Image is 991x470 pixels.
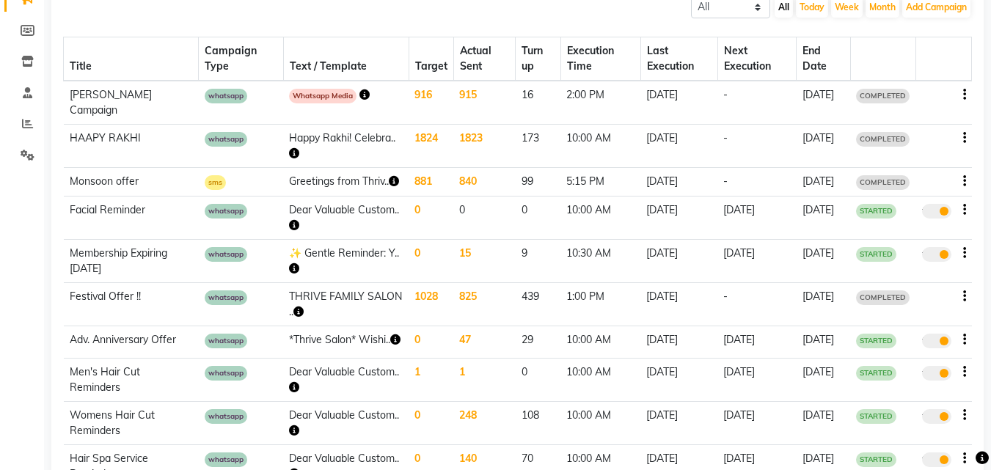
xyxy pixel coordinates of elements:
[640,326,717,359] td: [DATE]
[856,290,910,305] span: COMPLETED
[409,125,453,168] td: 1824
[922,366,951,381] label: true
[640,168,717,197] td: [DATE]
[797,197,851,240] td: [DATE]
[640,125,717,168] td: [DATE]
[409,197,453,240] td: 0
[856,132,910,147] span: COMPLETED
[205,132,247,147] span: whatsapp
[64,37,199,81] th: Title
[453,401,516,444] td: 248
[922,247,951,262] label: true
[205,366,247,381] span: whatsapp
[560,81,640,125] td: 2:00 PM
[283,168,409,197] td: Greetings from Thriv..
[64,401,199,444] td: Womens Hair Cut Reminders
[797,37,851,81] th: End Date
[283,326,409,359] td: *Thrive Salon* Wishi..
[922,409,951,424] label: true
[64,125,199,168] td: HAAPY RAKHI
[560,326,640,359] td: 10:00 AM
[453,81,516,125] td: 915
[717,283,796,326] td: -
[283,125,409,168] td: Happy Rakhi! Celebra..
[205,89,247,103] span: whatsapp
[453,240,516,283] td: 15
[797,81,851,125] td: [DATE]
[64,197,199,240] td: Facial Reminder
[856,409,896,424] span: STARTED
[560,125,640,168] td: 10:00 AM
[516,125,560,168] td: 173
[717,401,796,444] td: [DATE]
[516,37,560,81] th: Turn up
[717,81,796,125] td: -
[283,283,409,326] td: THRIVE FAMILY SALON ..
[856,452,896,467] span: STARTED
[560,283,640,326] td: 1:00 PM
[453,358,516,401] td: 1
[797,326,851,359] td: [DATE]
[560,197,640,240] td: 10:00 AM
[856,247,896,262] span: STARTED
[283,401,409,444] td: Dear Valuable Custom..
[453,326,516,359] td: 47
[640,358,717,401] td: [DATE]
[453,283,516,326] td: 825
[516,283,560,326] td: 439
[516,168,560,197] td: 99
[797,168,851,197] td: [DATE]
[516,81,560,125] td: 16
[205,334,247,348] span: whatsapp
[199,37,283,81] th: Campaign Type
[64,283,199,326] td: Festival Offer !!
[640,81,717,125] td: [DATE]
[453,125,516,168] td: 1823
[283,37,409,81] th: Text / Template
[205,175,226,190] span: sms
[205,452,247,467] span: whatsapp
[717,168,796,197] td: -
[797,358,851,401] td: [DATE]
[922,204,951,219] label: true
[409,81,453,125] td: 916
[64,240,199,283] td: Membership Expiring [DATE]
[453,37,516,81] th: Actual Sent
[283,358,409,401] td: Dear Valuable Custom..
[516,358,560,401] td: 0
[856,204,896,219] span: STARTED
[717,358,796,401] td: [DATE]
[856,175,910,190] span: COMPLETED
[205,409,247,424] span: whatsapp
[283,240,409,283] td: ✨ Gentle Reminder: Y..
[64,81,199,125] td: [PERSON_NAME] Campaign
[409,168,453,197] td: 881
[409,358,453,401] td: 1
[64,168,199,197] td: Monsoon offer
[797,240,851,283] td: [DATE]
[856,334,896,348] span: STARTED
[453,197,516,240] td: 0
[409,37,453,81] th: Target
[717,197,796,240] td: [DATE]
[516,197,560,240] td: 0
[560,401,640,444] td: 10:00 AM
[640,37,717,81] th: Last Execution
[560,358,640,401] td: 10:00 AM
[289,89,356,103] span: Whatsapp Media
[205,290,247,305] span: whatsapp
[717,37,796,81] th: Next Execution
[717,240,796,283] td: [DATE]
[922,334,951,348] label: true
[640,283,717,326] td: [DATE]
[717,326,796,359] td: [DATE]
[717,125,796,168] td: -
[64,358,199,401] td: Men's Hair Cut Reminders
[560,240,640,283] td: 10:30 AM
[922,452,951,467] label: true
[64,326,199,359] td: Adv. Anniversary Offer
[797,125,851,168] td: [DATE]
[205,247,247,262] span: whatsapp
[516,401,560,444] td: 108
[453,168,516,197] td: 840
